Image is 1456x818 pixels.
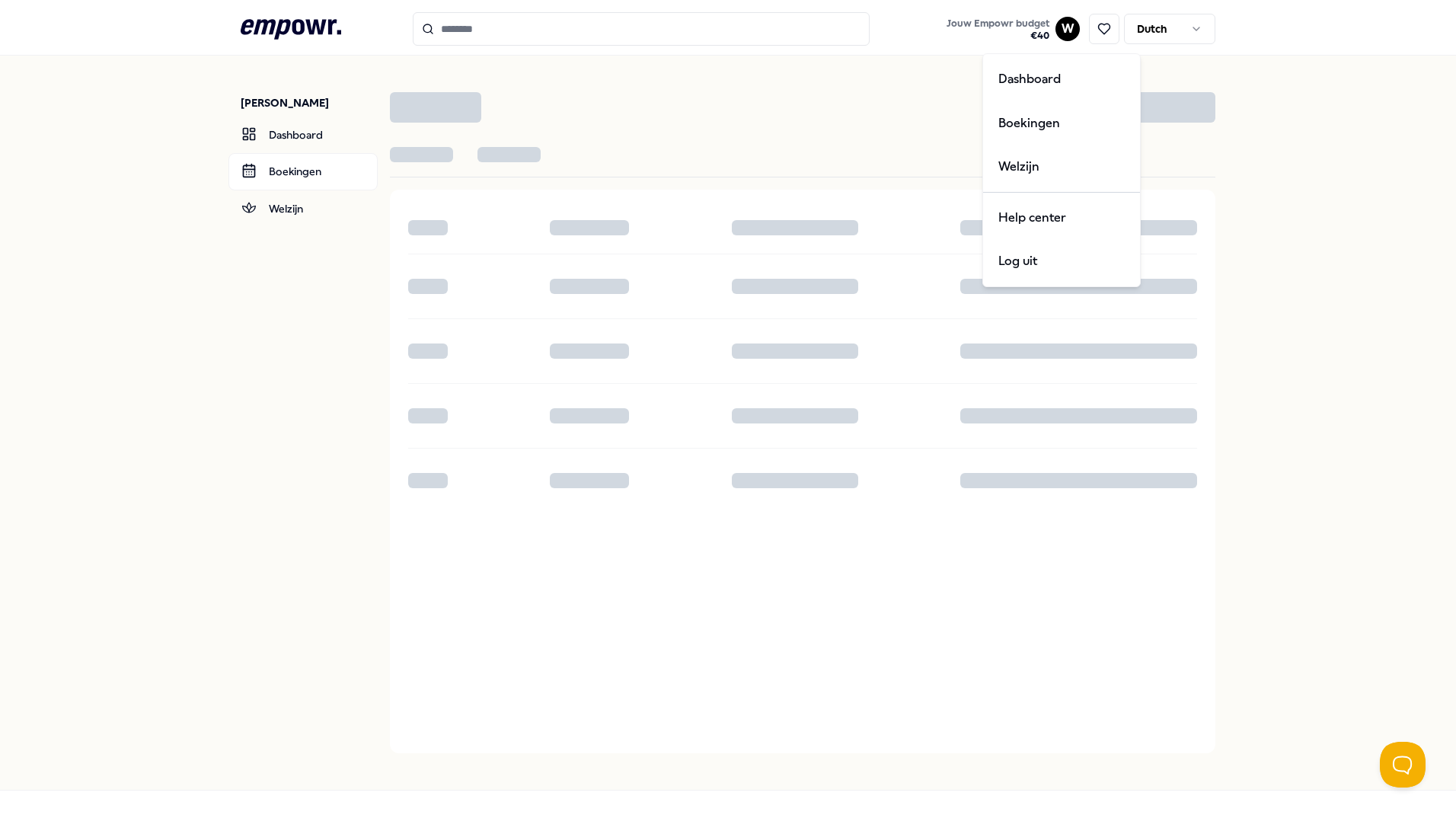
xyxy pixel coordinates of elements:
[413,12,870,46] input: Search for products, categories or subcategories
[947,30,1049,42] span: € 40
[241,95,378,110] p: [PERSON_NAME]
[1380,742,1426,788] iframe: Help Scout Beacon - Open
[228,190,378,227] a: Welzijn
[986,145,1137,189] a: Welzijn
[986,101,1137,145] a: Boekingen
[986,57,1137,101] a: Dashboard
[947,18,1049,30] span: Jouw Empowr budget
[228,117,378,153] a: Dashboard
[982,53,1141,287] div: W
[228,153,378,190] a: Boekingen
[1055,17,1080,41] button: W
[986,239,1137,283] div: Log uit
[986,196,1137,240] a: Help center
